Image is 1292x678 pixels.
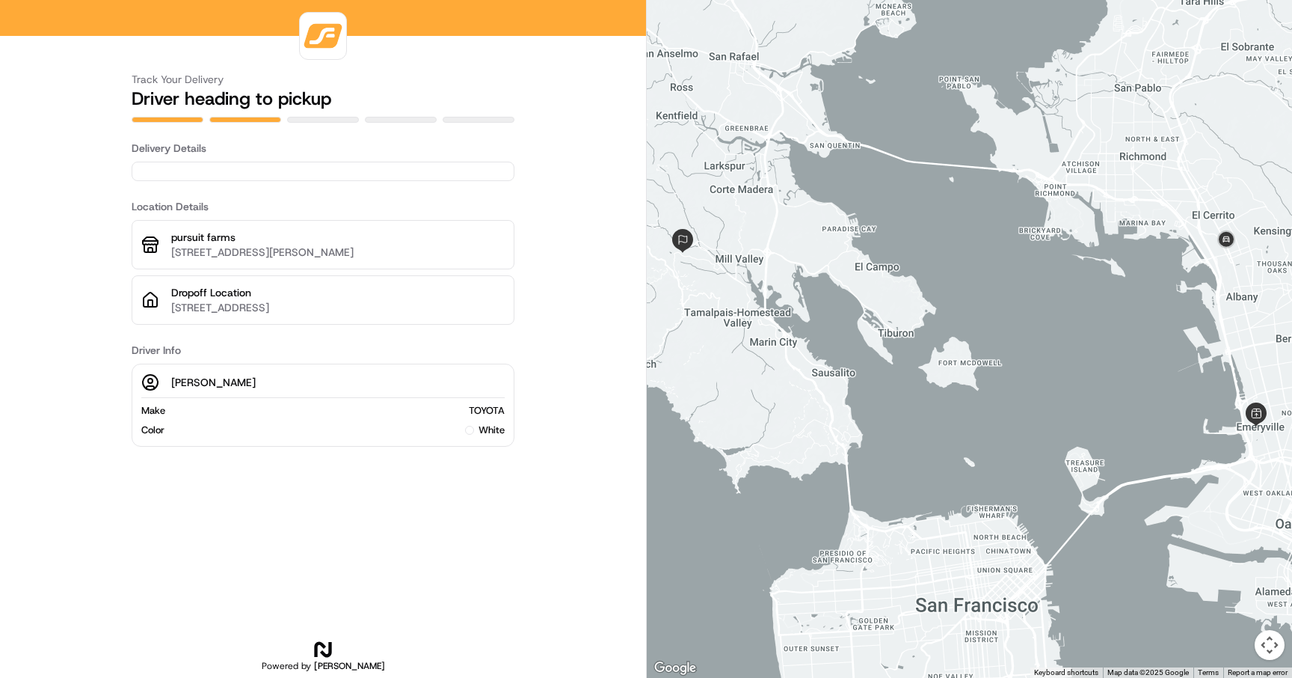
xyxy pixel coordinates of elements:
[171,230,505,245] p: pursuit farms
[650,659,700,678] a: Open this area in Google Maps (opens a new window)
[171,245,505,260] p: [STREET_ADDRESS][PERSON_NAME]
[171,300,505,315] p: [STREET_ADDRESS]
[132,87,514,111] h2: Driver heading to pickup
[262,660,385,672] h2: Powered by
[132,343,514,358] h3: Driver Info
[132,72,514,87] h3: Track Your Delivery
[132,199,514,214] h3: Location Details
[314,660,385,672] span: [PERSON_NAME]
[1198,668,1219,677] a: Terms (opens in new tab)
[1255,630,1285,660] button: Map camera controls
[469,404,505,418] span: TOYOTA
[141,404,165,418] span: Make
[141,424,164,437] span: Color
[132,141,514,156] h3: Delivery Details
[171,285,505,300] p: Dropoff Location
[1034,668,1098,678] button: Keyboard shortcuts
[303,16,343,56] img: logo-public_tracking_screen-VNDR-1688417501853.png
[479,424,505,437] span: white
[171,375,256,390] p: [PERSON_NAME]
[650,659,700,678] img: Google
[1228,668,1288,677] a: Report a map error
[1107,668,1189,677] span: Map data ©2025 Google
